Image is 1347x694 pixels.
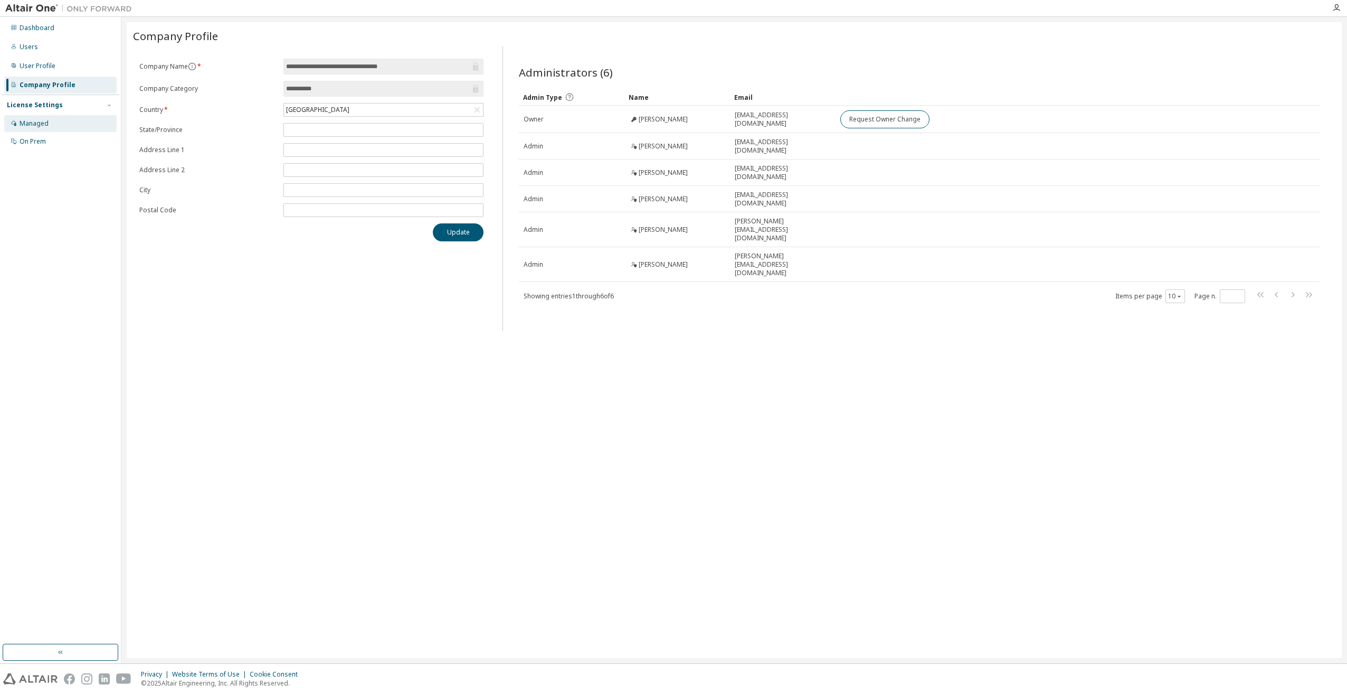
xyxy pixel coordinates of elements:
span: [EMAIL_ADDRESS][DOMAIN_NAME] [735,164,831,181]
div: Privacy [141,670,172,679]
div: [GEOGRAPHIC_DATA] [284,104,351,116]
span: Items per page [1115,289,1185,303]
span: [PERSON_NAME][EMAIL_ADDRESS][DOMAIN_NAME] [735,252,831,277]
div: Company Profile [20,81,75,89]
span: [PERSON_NAME] [639,115,688,124]
span: [PERSON_NAME] [639,226,688,234]
span: Page n. [1194,289,1245,303]
div: Name [629,89,726,106]
span: [PERSON_NAME] [639,142,688,151]
div: Users [20,43,38,51]
label: State/Province [139,126,277,134]
label: Country [139,106,277,114]
div: On Prem [20,137,46,146]
div: User Profile [20,62,55,70]
img: instagram.svg [81,673,92,684]
span: Showing entries 1 through 6 of 6 [524,292,614,301]
button: 10 [1168,292,1182,301]
span: Admin [524,260,543,269]
span: [EMAIL_ADDRESS][DOMAIN_NAME] [735,111,831,128]
span: [PERSON_NAME] [639,168,688,177]
label: Postal Code [139,206,277,214]
label: Company Category [139,85,277,93]
span: [PERSON_NAME][EMAIL_ADDRESS][DOMAIN_NAME] [735,217,831,242]
img: youtube.svg [116,673,131,684]
span: Admin [524,195,543,203]
span: [EMAIL_ADDRESS][DOMAIN_NAME] [735,191,831,208]
div: Managed [20,119,49,128]
div: Cookie Consent [250,670,304,679]
img: altair_logo.svg [3,673,58,684]
button: Request Owner Change [840,110,929,128]
label: Company Name [139,62,277,71]
div: License Settings [7,101,63,109]
div: Website Terms of Use [172,670,250,679]
span: [PERSON_NAME] [639,195,688,203]
img: linkedin.svg [99,673,110,684]
span: Admin [524,142,543,151]
div: Email [734,89,831,106]
label: City [139,186,277,194]
span: Admin [524,226,543,234]
span: Company Profile [133,29,218,43]
label: Address Line 2 [139,166,277,174]
img: facebook.svg [64,673,75,684]
span: Admin Type [523,93,562,102]
img: Altair One [5,3,137,14]
div: Dashboard [20,24,54,32]
label: Address Line 1 [139,146,277,154]
span: [EMAIL_ADDRESS][DOMAIN_NAME] [735,138,831,155]
span: Admin [524,168,543,177]
p: © 2025 Altair Engineering, Inc. All Rights Reserved. [141,679,304,688]
button: Update [433,223,483,241]
button: information [188,62,196,71]
span: Owner [524,115,544,124]
div: [GEOGRAPHIC_DATA] [284,104,483,116]
span: [PERSON_NAME] [639,260,688,269]
span: Administrators (6) [519,65,613,80]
